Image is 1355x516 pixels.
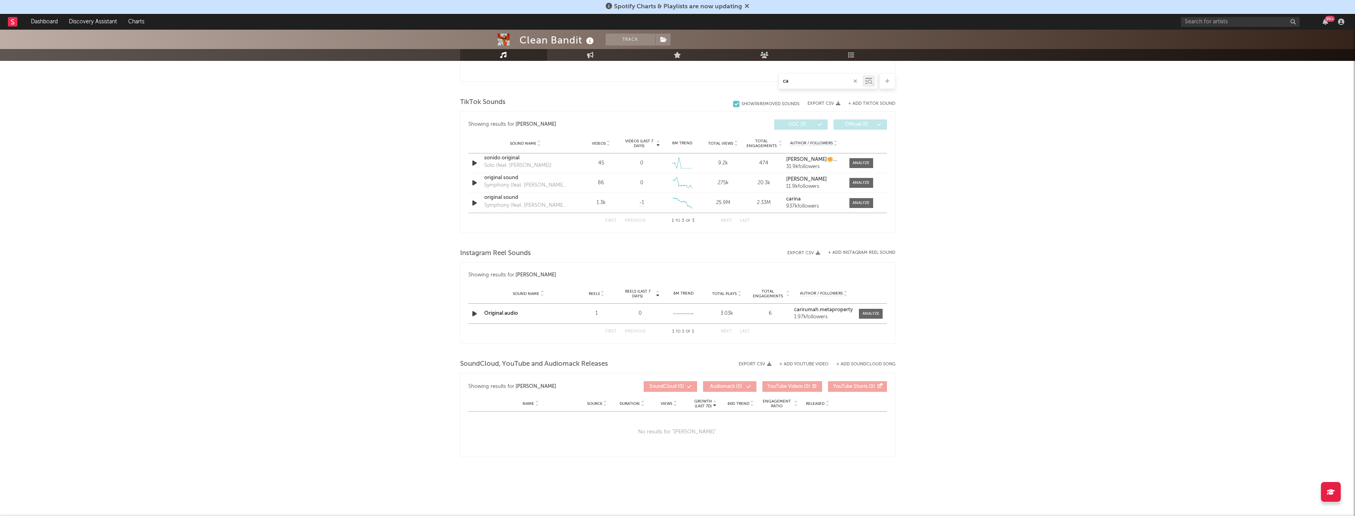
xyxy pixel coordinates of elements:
div: 0 [640,159,643,167]
span: Total Engagements [750,289,785,299]
div: 1 [577,310,616,318]
span: Author / Followers [790,141,833,146]
a: original sound [484,174,567,182]
div: 1.97k followers [794,314,853,320]
button: Next [721,329,732,334]
div: 474 [745,159,782,167]
div: 6 [750,310,790,318]
input: Search for artists [1181,17,1300,27]
strong: carina [786,197,801,202]
button: First [605,329,617,334]
button: + Add SoundCloud Song [828,362,895,367]
button: + Add YouTube Video [779,362,828,367]
span: ( 0 ) [768,384,810,389]
div: Symphony (feat. [PERSON_NAME]) - [PERSON_NAME] Remix [484,181,567,189]
button: Previous [625,329,646,334]
div: 6M Trend [664,291,703,297]
div: Showing results for [468,381,644,392]
div: 1 3 3 [661,216,705,226]
button: Last [740,219,750,223]
div: + Add YouTube Video [771,362,828,367]
p: (Last 7d) [694,404,712,408]
div: + Add Instagram Reel Sound [820,251,895,255]
span: SoundCloud [650,384,677,389]
button: Export CSV [787,251,820,255]
span: YouTube Videos [768,384,803,389]
div: [PERSON_NAME] [515,270,556,280]
a: carina [786,197,841,202]
div: 0 [620,310,660,318]
span: Sound Name [510,141,536,146]
button: + Add TikTok Sound [840,102,895,106]
span: Videos [592,141,606,146]
span: SoundCloud, YouTube and Audiomack Releases [460,359,608,369]
span: -1 [639,199,644,207]
span: ( 0 ) [649,384,685,389]
div: Solo (feat. [PERSON_NAME]) [484,162,551,170]
div: Symphony (feat. [PERSON_NAME]) - [PERSON_NAME] Remix [484,202,567,210]
span: ( 0 ) [833,384,875,389]
div: 2.33M [745,199,782,207]
span: Total Views [708,141,733,146]
span: Engagement Ratio [760,399,793,408]
button: 99+ [1323,19,1328,25]
span: Official ( 0 ) [839,122,875,127]
div: 1 1 1 [661,327,705,336]
div: 45 [583,159,620,167]
a: carirumah.metaproperty [794,307,853,313]
a: original sound [484,194,567,202]
button: Previous [625,219,646,223]
a: [PERSON_NAME] [786,177,841,182]
span: Source [587,401,603,406]
span: ( 0 ) [708,384,745,389]
div: 937k followers [786,204,841,209]
span: UGC ( 3 ) [779,122,816,127]
span: Audiomack [710,384,735,389]
a: Original audio [484,311,518,316]
div: 0 [640,179,643,187]
div: No results for " [PERSON_NAME] ". [468,412,887,453]
div: 3.03k [707,310,747,318]
div: 25.9M [705,199,741,207]
button: Audiomack(0) [703,381,756,392]
button: First [605,219,617,223]
span: Instagram Reel Sounds [460,249,531,258]
div: [PERSON_NAME] [515,120,556,129]
span: to [676,330,680,333]
button: Official(0) [834,119,887,130]
span: to [675,219,680,223]
button: + Add Instagram Reel Sound [828,251,895,255]
div: Showing results for [468,119,678,130]
a: Dashboard [25,14,63,30]
strong: [PERSON_NAME] [786,177,827,182]
span: Views [661,401,672,406]
button: UGC(3) [774,119,828,130]
div: [PERSON_NAME] [515,382,556,391]
span: Duration [620,401,640,406]
span: Author / Followers [800,291,843,296]
span: Spotify Charts & Playlists are now updating [614,4,742,10]
button: Export CSV [739,362,771,367]
span: 60D Trend [728,401,749,406]
span: Videos (last 7 days) [623,139,655,148]
a: Charts [123,14,150,30]
a: Discovery Assistant [63,14,123,30]
span: of [686,219,690,223]
span: of [686,330,690,333]
a: sonido original [484,154,567,162]
div: 275k [705,179,741,187]
p: Growth [694,399,712,404]
span: Released [806,401,824,406]
span: TikTok Sounds [460,98,506,107]
button: Export CSV [807,101,840,106]
span: YouTube Shorts [833,384,868,389]
div: Show 36 Removed Sounds [741,102,800,107]
button: YouTube Shorts(0) [828,381,887,392]
button: SoundCloud(0) [644,381,697,392]
div: 6M Trend [664,140,701,146]
span: Name [523,401,534,406]
div: 1.3k [583,199,620,207]
div: 86 [583,179,620,187]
